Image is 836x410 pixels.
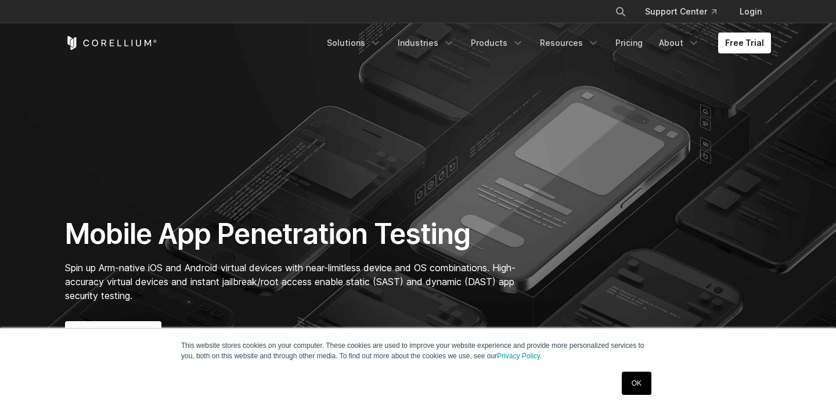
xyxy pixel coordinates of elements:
a: Resources [533,33,606,53]
a: Solutions [320,33,388,53]
a: Pricing [608,33,650,53]
span: Spin up Arm-native iOS and Android virtual devices with near-limitless device and OS combinations... [65,262,516,301]
a: Corellium Home [65,36,157,50]
p: This website stores cookies on your computer. These cookies are used to improve your website expe... [181,340,655,361]
div: Navigation Menu [320,33,771,53]
a: About [652,33,707,53]
a: Support Center [636,1,726,22]
div: Navigation Menu [601,1,771,22]
a: OK [622,372,651,395]
a: Industries [391,33,462,53]
a: Login [730,1,771,22]
button: Search [610,1,631,22]
a: Privacy Policy. [497,352,542,360]
a: Free Trial [718,33,771,53]
h1: Mobile App Penetration Testing [65,217,528,251]
a: Products [464,33,531,53]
